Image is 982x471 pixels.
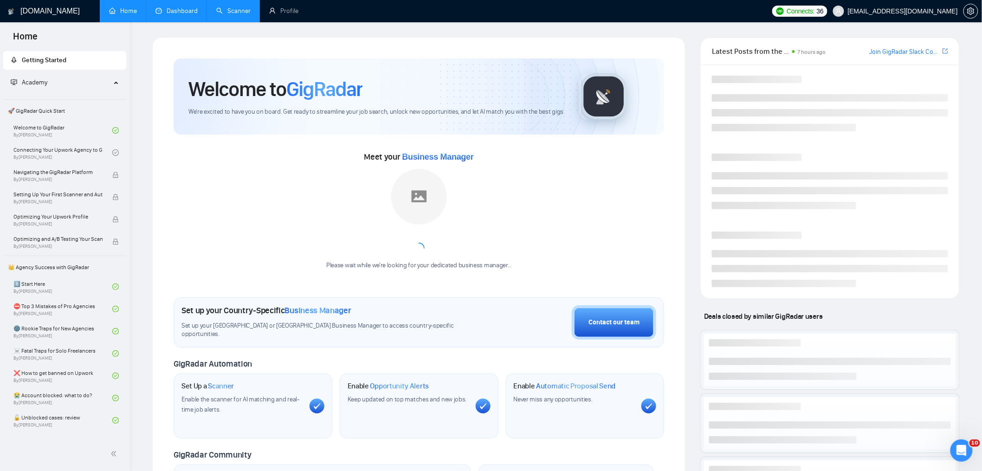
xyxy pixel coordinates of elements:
[174,359,252,369] span: GigRadar Automation
[13,120,112,141] a: Welcome to GigRadarBy[PERSON_NAME]
[943,47,948,56] a: export
[13,212,103,221] span: Optimizing Your Upwork Profile
[181,395,299,413] span: Enable the scanner for AI matching and real-time job alerts.
[13,343,112,364] a: ☠️ Fatal Traps for Solo FreelancersBy[PERSON_NAME]
[112,149,119,156] span: check-circle
[943,47,948,55] span: export
[13,234,103,244] span: Optimizing and A/B Testing Your Scanner for Better Results
[112,350,119,357] span: check-circle
[411,240,427,256] span: loading
[581,73,627,120] img: gigradar-logo.png
[950,439,973,462] iframe: Intercom live chat
[13,299,112,319] a: ⛔ Top 3 Mistakes of Pro AgenciesBy[PERSON_NAME]
[112,328,119,335] span: check-circle
[13,388,112,408] a: 😭 Account blocked: what to do?By[PERSON_NAME]
[11,57,17,63] span: rocket
[112,127,119,134] span: check-circle
[208,381,234,391] span: Scanner
[112,417,119,424] span: check-circle
[181,381,234,391] h1: Set Up a
[112,306,119,312] span: check-circle
[13,190,103,199] span: Setting Up Your First Scanner and Auto-Bidder
[174,450,252,460] span: GigRadar Community
[110,449,120,458] span: double-left
[4,258,125,277] span: 👑 Agency Success with GigRadar
[835,8,842,14] span: user
[963,7,978,15] a: setting
[700,308,826,324] span: Deals closed by similar GigRadar users
[4,102,125,120] span: 🚀 GigRadar Quick Start
[188,108,565,116] span: We're excited to have you on board. Get ready to streamline your job search, unlock new opportuni...
[963,4,978,19] button: setting
[112,284,119,290] span: check-circle
[969,439,980,447] span: 10
[13,432,112,453] a: 🙈 Getting over Upwork?
[3,51,126,70] li: Getting Started
[787,6,814,16] span: Connects:
[13,244,103,249] span: By [PERSON_NAME]
[112,395,119,401] span: check-circle
[6,30,45,49] span: Home
[869,47,941,57] a: Join GigRadar Slack Community
[112,373,119,379] span: check-circle
[348,381,429,391] h1: Enable
[536,381,615,391] span: Automatic Proposal Send
[112,194,119,200] span: lock
[776,7,784,15] img: upwork-logo.png
[391,169,447,225] img: placeholder.png
[13,321,112,342] a: 🌚 Rookie Traps for New AgenciesBy[PERSON_NAME]
[22,78,47,86] span: Academy
[514,395,593,403] span: Never miss any opportunities.
[13,168,103,177] span: Navigating the GigRadar Platform
[321,261,517,270] div: Please wait while we're looking for your dedicated business manager...
[22,56,66,64] span: Getting Started
[348,395,467,403] span: Keep updated on top matches and new jobs.
[817,6,824,16] span: 36
[798,49,826,55] span: 7 hours ago
[13,142,112,163] a: Connecting Your Upwork Agency to GigRadarBy[PERSON_NAME]
[13,366,112,386] a: ❌ How to get banned on UpworkBy[PERSON_NAME]
[13,199,103,205] span: By [PERSON_NAME]
[286,77,362,102] span: GigRadar
[402,152,474,161] span: Business Manager
[712,45,789,57] span: Latest Posts from the GigRadar Community
[11,79,17,85] span: fund-projection-screen
[181,305,351,316] h1: Set up your Country-Specific
[8,4,14,19] img: logo
[11,78,47,86] span: Academy
[112,239,119,245] span: lock
[364,152,474,162] span: Meet your
[216,7,251,15] a: searchScanner
[572,305,656,340] button: Contact our team
[112,172,119,178] span: lock
[13,221,103,227] span: By [PERSON_NAME]
[269,7,298,15] a: userProfile
[155,7,198,15] a: dashboardDashboard
[285,305,351,316] span: Business Manager
[588,317,640,328] div: Contact our team
[181,322,466,339] span: Set up your [GEOGRAPHIC_DATA] or [GEOGRAPHIC_DATA] Business Manager to access country-specific op...
[370,381,429,391] span: Opportunity Alerts
[13,177,103,182] span: By [PERSON_NAME]
[112,216,119,223] span: lock
[13,277,112,297] a: 1️⃣ Start HereBy[PERSON_NAME]
[514,381,616,391] h1: Enable
[109,7,137,15] a: homeHome
[13,410,112,431] a: 🔓 Unblocked cases: reviewBy[PERSON_NAME]
[188,77,362,102] h1: Welcome to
